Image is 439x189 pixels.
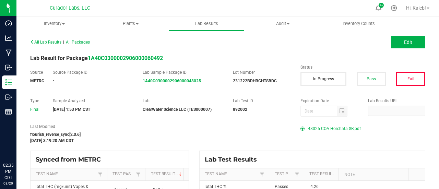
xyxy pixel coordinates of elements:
span: | [63,40,64,45]
label: Lot Number [233,69,290,75]
label: Last Modified [30,123,290,130]
span: Inventory Counts [333,21,384,27]
strong: 231222BDHRCHTSBDC [233,79,277,83]
inline-svg: Dashboard [5,20,12,27]
a: Test PassedSortable [275,172,293,177]
strong: flourish_reverse_sync[2.0.6] [30,132,81,137]
th: Note [339,168,408,181]
span: All Packages [66,40,90,45]
inline-svg: Manufacturing [5,49,12,56]
span: All Lab Results [30,40,61,45]
span: Edit [404,39,412,45]
a: Lab Results [169,16,245,31]
form-radio-button: Primary COA [300,127,305,131]
inline-svg: Outbound [5,94,12,101]
span: 48025 COA Horchata SB.pdf [308,123,361,134]
label: Source Package ID [53,69,133,75]
label: Expiration Date [300,98,358,104]
a: Inventory Counts [321,16,397,31]
button: In Progress [300,72,346,86]
span: Hi, Kaleb! [406,5,426,11]
inline-svg: Reports [5,108,12,115]
span: Audit [245,21,320,27]
button: Fail [396,72,425,86]
a: 1A40C0300002906000048025 [143,79,201,83]
label: Source [30,69,43,75]
a: Filter [96,170,104,179]
a: Filter [258,170,266,179]
span: Passed [275,184,288,189]
strong: METRC [30,79,44,83]
span: Total THC % [204,184,226,189]
label: Type [30,98,43,104]
a: Test ResultSortable [309,172,336,177]
span: Lab Test Results [205,156,262,163]
a: Plants [93,16,169,31]
strong: [DATE] 1:53 PM CST [53,107,90,112]
a: Audit [245,16,321,31]
label: Lab Sample Package ID [143,69,223,75]
p: 08/20 [3,181,13,186]
label: Status [300,64,425,70]
a: Test PassedSortable [112,172,134,177]
label: Lab [143,98,223,104]
label: Sample Analyzed [53,98,133,104]
a: Filter [134,170,142,179]
strong: [DATE] 3:19:20 AM CDT [30,138,74,143]
a: Test NameSortable [205,172,258,177]
span: Lab Results [186,21,227,27]
a: Inventory [16,16,93,31]
span: 4.26 [310,184,319,189]
label: Lab Results URL [368,98,425,104]
a: Filter [293,170,301,179]
label: Lab Test ID [233,98,290,104]
span: Plants [93,21,168,27]
span: Sortable [178,172,183,177]
span: - [53,78,54,83]
span: Synced from METRC [36,156,106,163]
div: Final [30,106,43,113]
a: Test ResultSortable [151,172,181,177]
span: Curador Labs, LLC [50,5,90,11]
p: 02:35 PM CDT [3,162,13,181]
span: Lab Result for Package [30,55,163,61]
button: Pass [357,72,386,86]
button: Edit [391,36,425,48]
a: Test NameSortable [36,172,96,177]
a: 1A40C0300002906000060492 [88,55,163,61]
inline-svg: Analytics [5,35,12,42]
strong: 892002 [233,107,247,112]
strong: ClearWater Science LLC (TES000007) [143,107,212,112]
span: 9+ [380,4,383,7]
inline-svg: Inbound [5,64,12,71]
inline-svg: Inventory [5,79,12,86]
div: Manage settings [390,5,398,11]
span: Inventory [16,21,93,27]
